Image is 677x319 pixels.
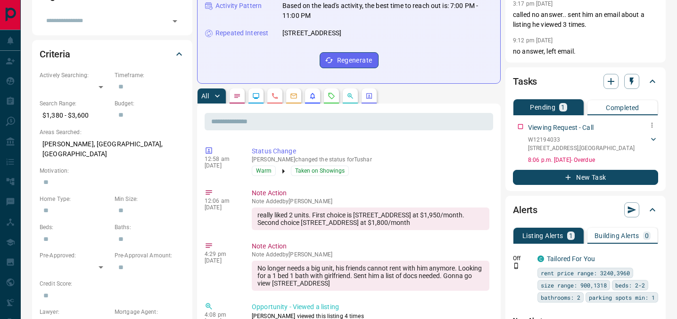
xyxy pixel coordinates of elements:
[541,293,580,302] span: bathrooms: 2
[115,251,185,260] p: Pre-Approval Amount:
[40,136,185,162] p: [PERSON_NAME], [GEOGRAPHIC_DATA], [GEOGRAPHIC_DATA]
[252,251,489,258] p: Note Added by [PERSON_NAME]
[115,195,185,203] p: Min Size:
[541,268,630,278] span: rent price range: 3240,3960
[205,257,238,264] p: [DATE]
[541,280,607,290] span: size range: 900,1318
[115,99,185,108] p: Budget:
[115,308,185,316] p: Mortgage Agent:
[513,10,658,30] p: called no answer.. sent him an email about a listing he viewed 3 times.
[347,92,354,100] svg: Opportunities
[547,255,595,263] a: Tailored For You
[589,293,655,302] span: parking spots min: 1
[522,232,563,239] p: Listing Alerts
[40,167,185,175] p: Motivation:
[537,255,544,262] div: condos.ca
[594,232,639,239] p: Building Alerts
[40,279,185,288] p: Credit Score:
[233,92,241,100] svg: Notes
[252,261,489,291] div: No longer needs a big unit, his friends cannot rent with him anymore. Looking for a 1 bed 1 bath ...
[205,251,238,257] p: 4:29 pm
[513,254,532,263] p: Off
[205,311,238,318] p: 4:08 pm
[320,52,379,68] button: Regenerate
[365,92,373,100] svg: Agent Actions
[530,104,555,111] p: Pending
[282,28,341,38] p: [STREET_ADDRESS]
[252,302,489,312] p: Opportunity - Viewed a listing
[528,136,635,144] p: W12194033
[40,251,110,260] p: Pre-Approved:
[513,0,553,7] p: 3:17 pm [DATE]
[205,156,238,162] p: 12:58 am
[40,71,110,80] p: Actively Searching:
[513,202,537,217] h2: Alerts
[115,71,185,80] p: Timeframe:
[271,92,279,100] svg: Calls
[252,198,489,205] p: Note Added by [PERSON_NAME]
[205,204,238,211] p: [DATE]
[256,166,272,175] span: Warm
[40,47,70,62] h2: Criteria
[252,207,489,230] div: really liked 2 units. First choice is [STREET_ADDRESS] at $1,950/month. Second choice [STREET_ADD...
[513,170,658,185] button: New Task
[115,223,185,231] p: Baths:
[205,198,238,204] p: 12:06 am
[561,104,565,111] p: 1
[40,308,110,316] p: Lawyer:
[528,134,658,154] div: W12194033[STREET_ADDRESS],[GEOGRAPHIC_DATA]
[528,156,658,164] p: 8:06 p.m. [DATE] - Overdue
[309,92,316,100] svg: Listing Alerts
[252,156,489,163] p: [PERSON_NAME] changed the status for Tushar
[40,99,110,108] p: Search Range:
[528,144,635,152] p: [STREET_ADDRESS] , [GEOGRAPHIC_DATA]
[645,232,649,239] p: 0
[528,123,594,133] p: Viewing Request - Call
[615,280,645,290] span: beds: 2-2
[569,232,573,239] p: 1
[215,28,268,38] p: Repeated Interest
[215,1,262,11] p: Activity Pattern
[606,104,639,111] p: Completed
[282,1,493,21] p: Based on the lead's activity, the best time to reach out is: 7:00 PM - 11:00 PM
[513,47,658,56] p: no answer, left email.
[252,188,489,198] p: Note Action
[205,162,238,169] p: [DATE]
[40,43,185,65] div: Criteria
[295,166,345,175] span: Taken on Showings
[513,199,658,221] div: Alerts
[252,146,489,156] p: Status Change
[513,70,658,93] div: Tasks
[513,263,520,269] svg: Push Notification Only
[513,74,537,89] h2: Tasks
[513,37,553,44] p: 9:12 pm [DATE]
[40,128,185,136] p: Areas Searched:
[328,92,335,100] svg: Requests
[168,15,182,28] button: Open
[40,108,110,123] p: $1,380 - $3,600
[40,195,110,203] p: Home Type:
[40,223,110,231] p: Beds:
[252,241,489,251] p: Note Action
[290,92,297,100] svg: Emails
[252,92,260,100] svg: Lead Browsing Activity
[201,93,209,99] p: All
